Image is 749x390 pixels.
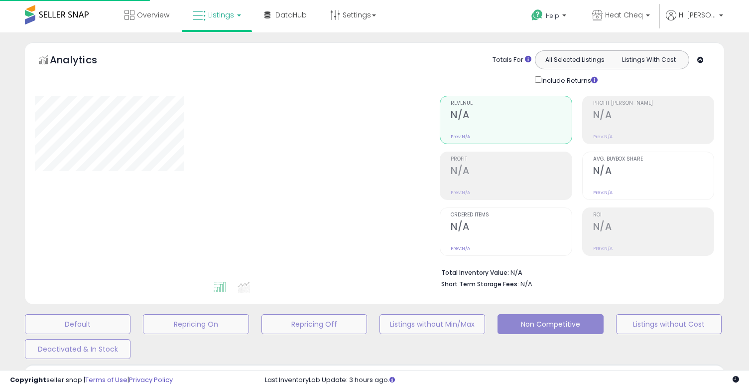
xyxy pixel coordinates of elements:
span: Profit [451,157,571,162]
strong: Copyright [10,375,46,385]
span: ROI [593,212,714,218]
li: N/A [441,266,707,278]
small: Prev: N/A [593,134,613,140]
span: N/A [520,279,532,289]
a: Hi [PERSON_NAME] [666,10,723,32]
span: Ordered Items [451,212,571,218]
button: Default [25,314,130,334]
h5: Analytics [50,53,117,69]
i: Get Help [531,9,543,21]
span: Listings [208,10,234,20]
button: Listings With Cost [612,53,686,66]
small: Prev: N/A [451,245,470,251]
button: Repricing Off [261,314,367,334]
small: Prev: N/A [593,245,613,251]
a: Help [523,1,576,32]
div: seller snap | | [10,376,173,385]
button: Repricing On [143,314,249,334]
span: DataHub [275,10,307,20]
button: Listings without Cost [616,314,722,334]
span: Overview [137,10,169,20]
button: Listings without Min/Max [379,314,485,334]
button: All Selected Listings [538,53,612,66]
button: Non Competitive [498,314,603,334]
small: Prev: N/A [451,134,470,140]
span: Avg. Buybox Share [593,157,714,162]
h2: N/A [593,221,714,234]
h2: N/A [451,221,571,234]
span: Profit [PERSON_NAME] [593,101,714,106]
small: Prev: N/A [451,190,470,195]
span: Revenue [451,101,571,106]
h2: N/A [593,165,714,179]
span: Heat Cheq [605,10,643,20]
b: Total Inventory Value: [441,268,509,277]
button: Deactivated & In Stock [25,339,130,359]
h2: N/A [451,165,571,179]
span: Hi [PERSON_NAME] [679,10,716,20]
div: Include Returns [527,74,610,86]
small: Prev: N/A [593,190,613,195]
span: Help [546,11,559,20]
h2: N/A [593,109,714,123]
h2: N/A [451,109,571,123]
b: Short Term Storage Fees: [441,280,519,288]
div: Totals For [493,55,531,65]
